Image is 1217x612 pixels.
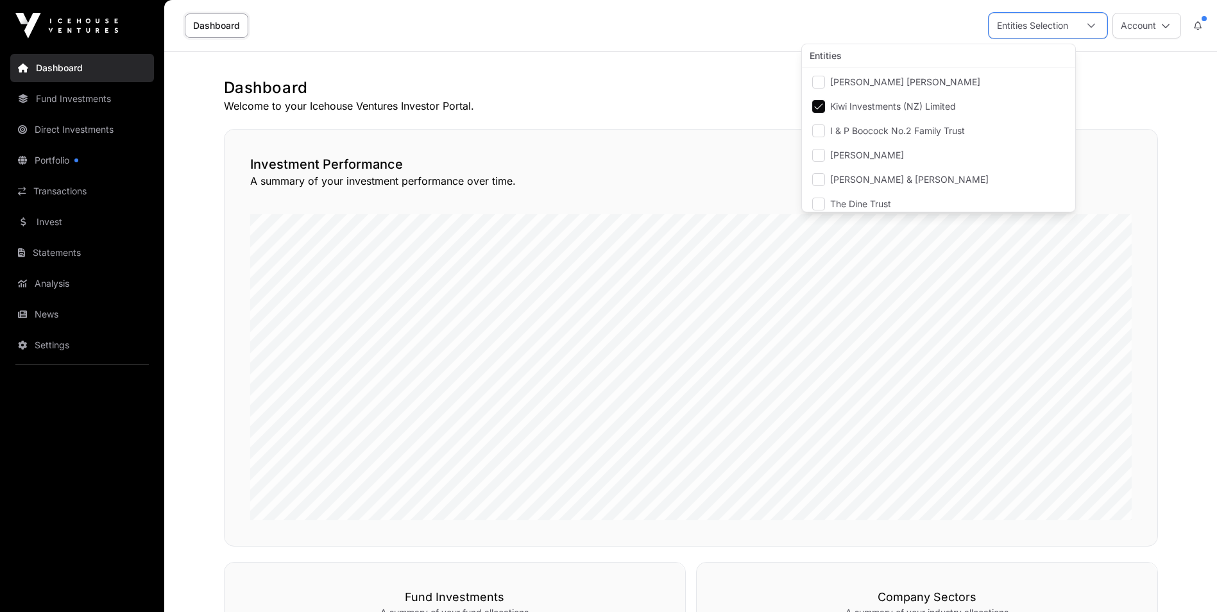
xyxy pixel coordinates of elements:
[804,192,1073,216] li: The Dine Trust
[830,126,965,135] span: I & P Boocock No.2 Family Trust
[804,168,1073,191] li: Thomas Alexander Renhart & Felicity Susan Elisabeth Champion
[989,13,1076,38] div: Entities Selection
[830,175,989,184] span: [PERSON_NAME] & [PERSON_NAME]
[224,78,1158,98] h1: Dashboard
[804,144,1073,167] li: Thomas Alexander Renhart
[802,44,1075,68] div: Entities
[830,151,904,160] span: [PERSON_NAME]
[10,177,154,205] a: Transactions
[185,13,248,38] a: Dashboard
[804,95,1073,118] li: Kiwi Investments (NZ) Limited
[830,200,891,208] span: The Dine Trust
[15,13,118,38] img: Icehouse Ventures Logo
[10,146,154,174] a: Portfolio
[250,173,1132,189] p: A summary of your investment performance over time.
[10,269,154,298] a: Analysis
[804,71,1073,94] li: Jared Robert Powell
[224,98,1158,114] p: Welcome to your Icehouse Ventures Investor Portal.
[250,155,1132,173] h2: Investment Performance
[1153,550,1217,612] iframe: Chat Widget
[722,588,1132,606] h3: Company Sectors
[830,78,980,87] span: [PERSON_NAME] [PERSON_NAME]
[10,115,154,144] a: Direct Investments
[10,208,154,236] a: Invest
[830,102,956,111] span: Kiwi Investments (NZ) Limited
[10,239,154,267] a: Statements
[10,85,154,113] a: Fund Investments
[1112,13,1181,38] button: Account
[250,588,660,606] h3: Fund Investments
[10,331,154,359] a: Settings
[10,54,154,82] a: Dashboard
[10,300,154,328] a: News
[804,119,1073,142] li: I & P Boocock No.2 Family Trust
